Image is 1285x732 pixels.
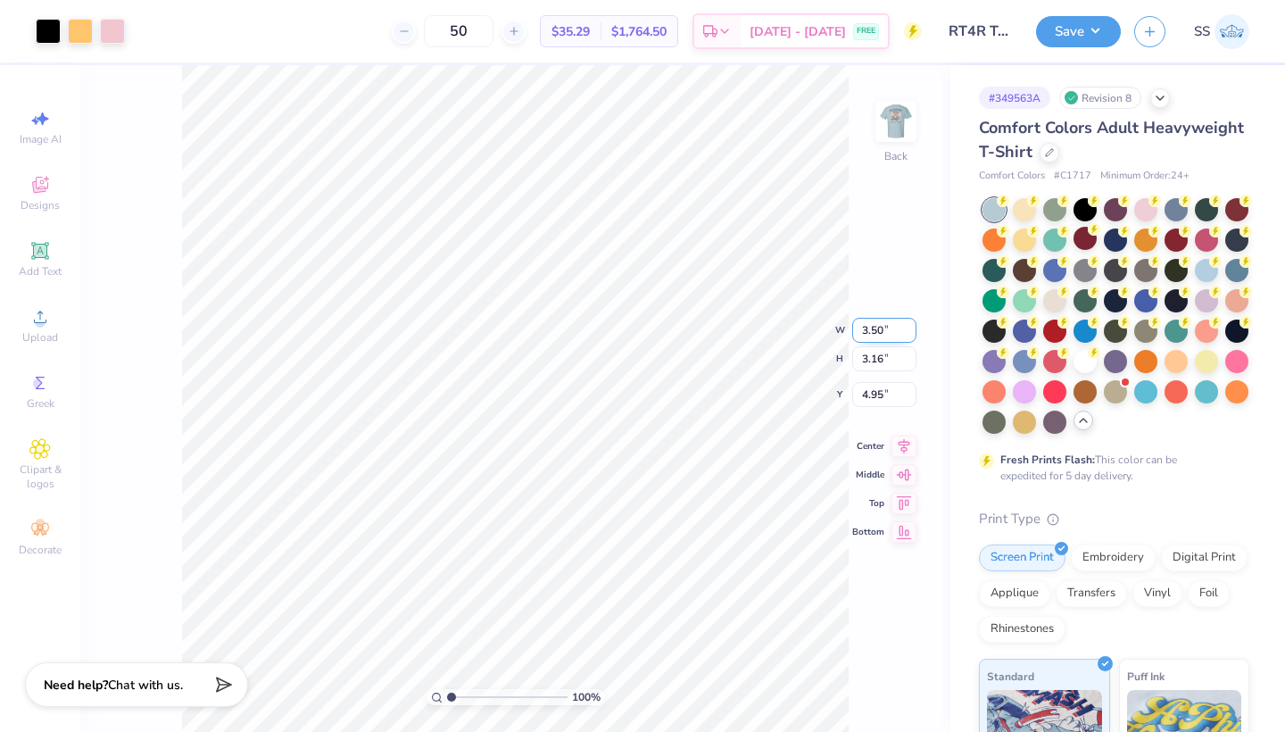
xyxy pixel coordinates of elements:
[572,689,601,705] span: 100 %
[1127,667,1165,686] span: Puff Ink
[884,148,908,164] div: Back
[27,396,54,411] span: Greek
[1000,452,1220,484] div: This color can be expedited for 5 day delivery.
[979,616,1065,643] div: Rhinestones
[852,526,884,538] span: Bottom
[935,13,1023,49] input: Untitled Design
[852,497,884,510] span: Top
[1215,14,1249,49] img: Savannah Snape
[1000,453,1095,467] strong: Fresh Prints Flash:
[9,462,71,491] span: Clipart & logos
[878,104,914,139] img: Back
[1194,14,1249,49] a: SS
[44,677,108,694] strong: Need help?
[1054,169,1091,184] span: # C1717
[19,264,62,279] span: Add Text
[19,543,62,557] span: Decorate
[1056,580,1127,607] div: Transfers
[1036,16,1121,47] button: Save
[987,667,1034,686] span: Standard
[979,545,1065,571] div: Screen Print
[1059,87,1141,109] div: Revision 8
[108,677,183,694] span: Chat with us.
[857,25,875,37] span: FREE
[20,132,62,146] span: Image AI
[611,22,667,41] span: $1,764.50
[852,469,884,481] span: Middle
[424,15,493,47] input: – –
[1071,545,1156,571] div: Embroidery
[852,440,884,453] span: Center
[1194,21,1210,42] span: SS
[979,169,1045,184] span: Comfort Colors
[979,580,1050,607] div: Applique
[750,22,846,41] span: [DATE] - [DATE]
[21,198,60,212] span: Designs
[1188,580,1230,607] div: Foil
[979,117,1244,162] span: Comfort Colors Adult Heavyweight T-Shirt
[551,22,590,41] span: $35.29
[22,330,58,345] span: Upload
[979,509,1249,529] div: Print Type
[1132,580,1182,607] div: Vinyl
[1161,545,1248,571] div: Digital Print
[1100,169,1190,184] span: Minimum Order: 24 +
[979,87,1050,109] div: # 349563A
